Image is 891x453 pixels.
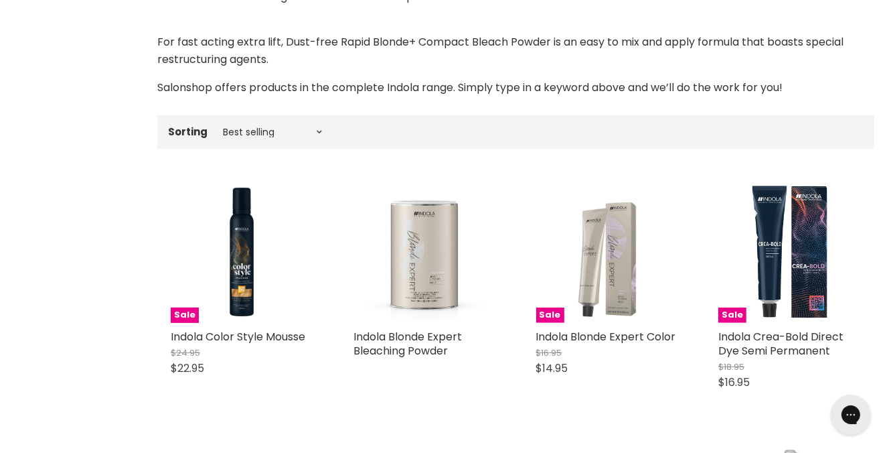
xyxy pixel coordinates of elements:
a: Indola Blonde Expert Color [536,329,676,344]
a: Indola Color Style Mousse [171,329,305,344]
span: $14.95 [536,361,568,376]
label: Sorting [168,126,208,137]
img: Indola Blonde Expert Color [536,181,679,324]
span: $22.95 [171,361,204,376]
img: Indola Blonde Expert Bleaching Powder [363,181,487,324]
a: Indola Blonde Expert Bleaching Powder [353,329,462,359]
img: Indola Crea-Bold Direct Dye Semi Permanent [742,181,838,324]
a: Indola Crea-Bold Direct Dye Semi PermanentSale [718,181,861,324]
span: Sale [171,308,199,323]
a: Indola Color Style MousseSale [171,181,313,324]
span: $24.95 [171,346,200,359]
span: $18.95 [718,361,744,373]
img: Indola Color Style Mousse [171,181,313,324]
a: Indola Blonde Expert ColorSale [536,181,679,324]
span: Sale [718,308,746,323]
p: For fast acting extra lift, Dust-free Rapid Blonde+ Compact Bleach Powder is an easy to mix and a... [157,34,874,68]
span: Sale [536,308,564,323]
a: Indola Crea-Bold Direct Dye Semi Permanent [718,329,843,359]
iframe: Gorgias live chat messenger [824,390,878,440]
span: $16.95 [718,375,750,390]
span: $16.95 [536,346,562,359]
a: Indola Blonde Expert Bleaching Powder [353,181,496,324]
